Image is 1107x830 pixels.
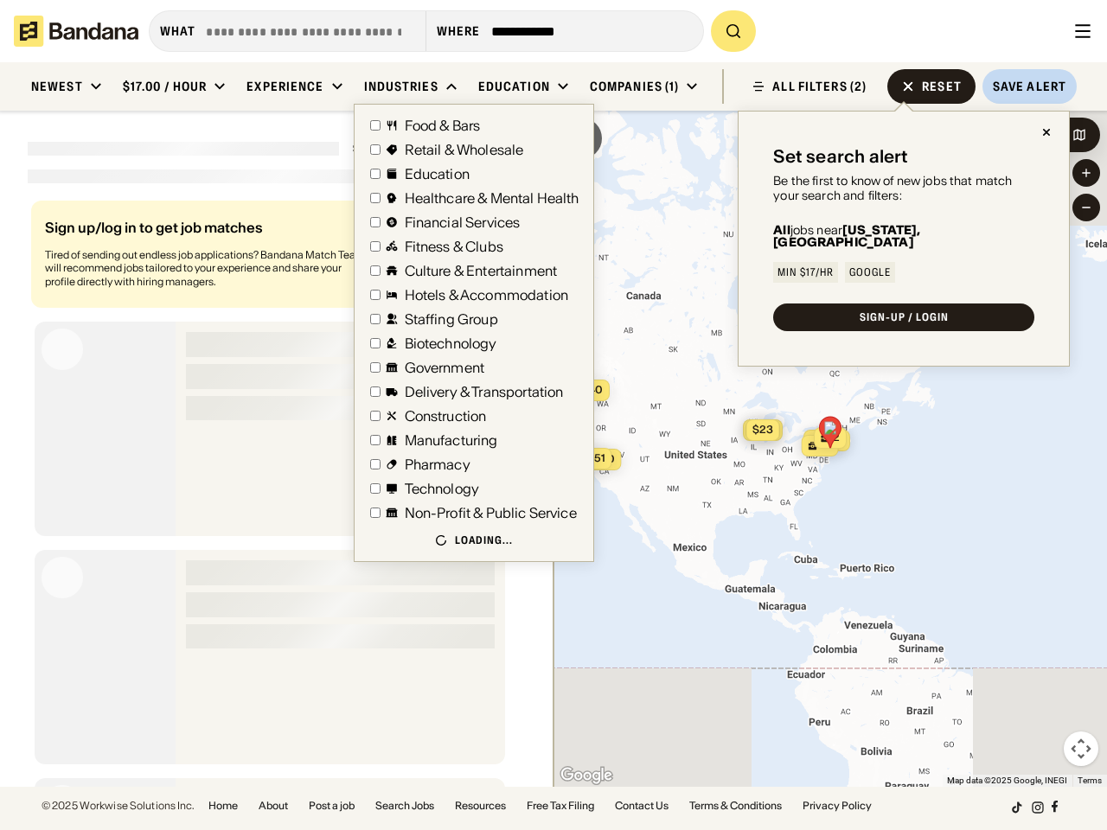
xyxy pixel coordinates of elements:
[309,801,355,811] a: Post a job
[773,146,908,167] div: Set search alert
[45,248,368,289] div: Tired of sending out endless job applications? Bandana Match Team will recommend jobs tailored to...
[615,801,669,811] a: Contact Us
[405,385,564,399] div: Delivery & Transportation
[947,776,1067,785] span: Map data ©2025 Google, INEGI
[123,79,208,94] div: $17.00 / hour
[455,533,513,547] div: Loading...
[803,801,872,811] a: Privacy Policy
[405,215,521,229] div: Financial Services
[478,79,550,94] div: Education
[993,79,1066,94] div: Save Alert
[14,16,138,47] img: Bandana logotype
[752,423,773,436] span: $23
[773,224,1034,248] div: jobs near
[405,312,498,326] div: Staffing Group
[689,801,782,811] a: Terms & Conditions
[455,801,506,811] a: Resources
[405,264,558,278] div: Culture & Entertainment
[922,80,962,93] div: Reset
[405,433,498,447] div: Manufacturing
[405,191,579,205] div: Healthcare & Mental Health
[860,312,948,322] div: SIGN-UP / LOGIN
[558,764,615,787] img: Google
[773,222,790,238] b: All
[31,79,83,94] div: Newest
[246,79,323,94] div: Experience
[1078,776,1102,785] a: Terms (opens in new tab)
[405,239,503,253] div: Fitness & Clubs
[42,801,195,811] div: © 2025 Workwise Solutions Inc.
[208,801,238,811] a: Home
[405,288,569,302] div: Hotels & Accommodation
[405,506,577,520] div: Non-Profit & Public Service
[590,79,680,94] div: Companies (1)
[594,451,605,466] span: 51
[405,457,470,471] div: Pharmacy
[405,482,480,495] div: Technology
[773,222,920,250] b: [US_STATE], [GEOGRAPHIC_DATA]
[405,118,481,132] div: Food & Bars
[1064,731,1098,766] button: Map camera controls
[558,764,615,787] a: Open this area in Google Maps (opens a new window)
[259,801,288,811] a: About
[437,23,481,39] div: Where
[772,80,867,93] div: ALL FILTERS (2)
[405,336,497,350] div: Biotechnology
[28,194,526,787] div: grid
[364,79,438,94] div: Industries
[849,267,891,278] div: Google
[527,801,594,811] a: Free Tax Filing
[160,23,195,39] div: what
[405,167,470,181] div: Education
[405,361,485,374] div: Government
[45,220,368,248] div: Sign up/log in to get job matches
[777,267,834,278] div: Min $17/hr
[773,174,1034,203] div: Be the first to know of new jobs that match your search and filters:
[405,143,524,156] div: Retail & Wholesale
[405,409,487,423] div: Construction
[375,801,434,811] a: Search Jobs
